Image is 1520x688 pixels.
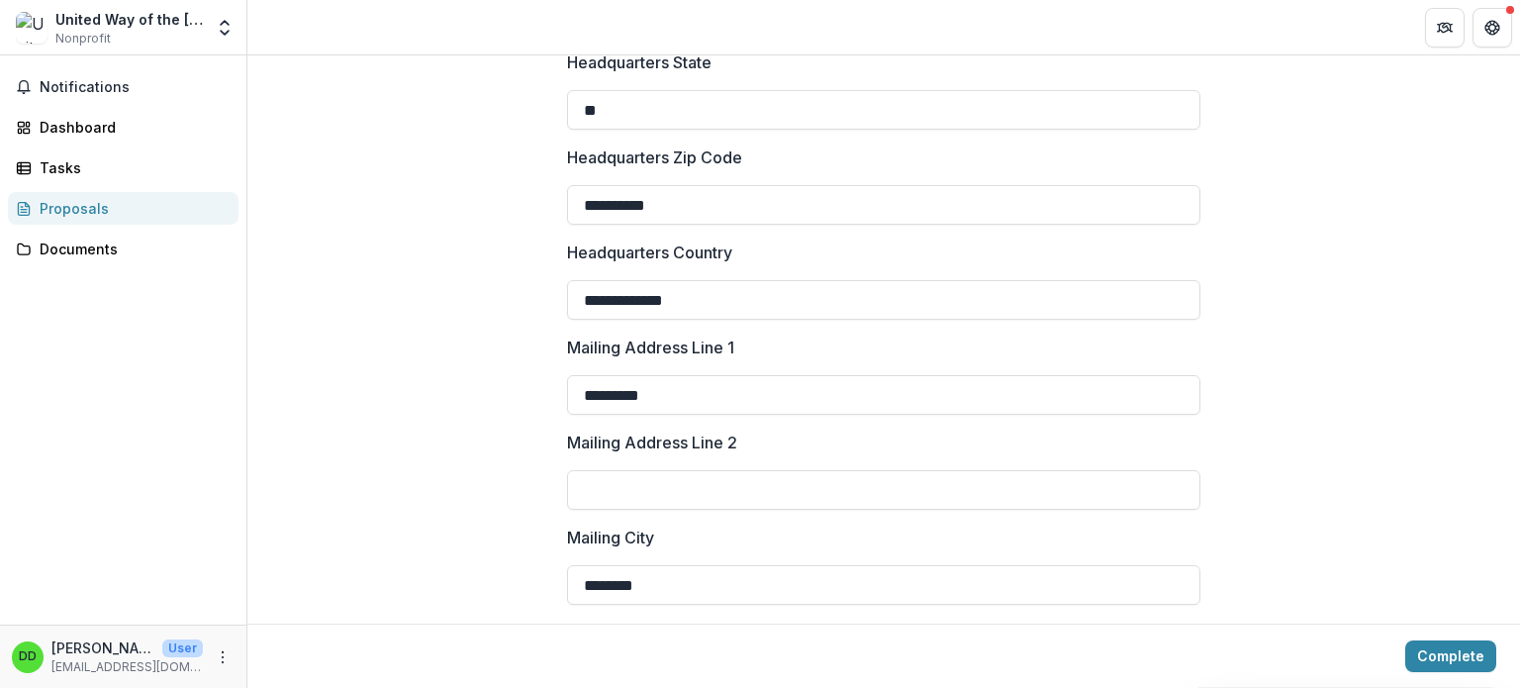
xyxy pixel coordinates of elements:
[40,117,223,138] div: Dashboard
[567,431,737,454] p: Mailing Address Line 2
[55,9,203,30] div: United Way of the [PERSON_NAME] Area
[8,111,238,144] a: Dashboard
[567,621,663,644] p: Mailing State
[16,12,47,44] img: United Way of the Mark Twain Area
[40,157,223,178] div: Tasks
[8,192,238,225] a: Proposals
[40,198,223,219] div: Proposals
[1405,640,1496,672] button: Complete
[51,638,154,658] p: [PERSON_NAME]
[567,241,732,264] p: Headquarters Country
[8,151,238,184] a: Tasks
[211,8,238,48] button: Open entity switcher
[1472,8,1512,48] button: Get Help
[567,50,712,74] p: Headquarters State
[567,526,654,549] p: Mailing City
[51,658,203,676] p: [EMAIL_ADDRESS][DOMAIN_NAME]
[19,650,37,663] div: Denise Damron
[8,233,238,265] a: Documents
[55,30,111,48] span: Nonprofit
[1425,8,1465,48] button: Partners
[567,146,742,169] p: Headquarters Zip Code
[40,79,231,96] span: Notifications
[40,239,223,259] div: Documents
[567,336,734,359] p: Mailing Address Line 1
[162,639,203,657] p: User
[211,645,235,669] button: More
[8,71,238,103] button: Notifications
